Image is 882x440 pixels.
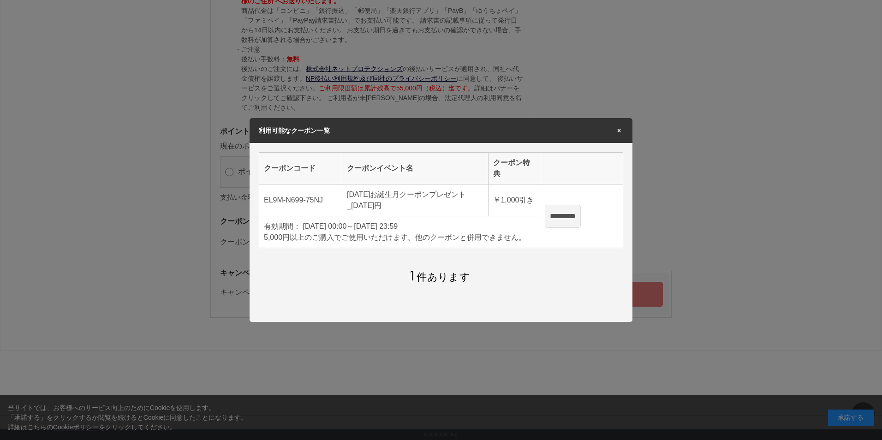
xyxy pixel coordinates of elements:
[615,127,623,134] span: ×
[489,153,540,184] th: クーポン特典
[264,232,535,243] div: 5,000円以上のご購入でご使用いただけます。他のクーポンと併用できません。
[264,222,301,230] span: 有効期間：
[259,127,330,134] span: 利用可能なクーポン一覧
[410,267,415,283] span: 1
[303,222,398,230] span: [DATE] 00:00～[DATE] 23:59
[493,196,519,204] span: ￥1,000
[342,184,489,216] td: [DATE]お誕生月クーポンプレゼント_[DATE]円
[410,271,470,283] span: 件あります
[259,184,342,216] td: EL9M-N699-75NJ
[489,184,540,216] td: 引き
[342,153,489,184] th: クーポンイベント名
[259,153,342,184] th: クーポンコード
